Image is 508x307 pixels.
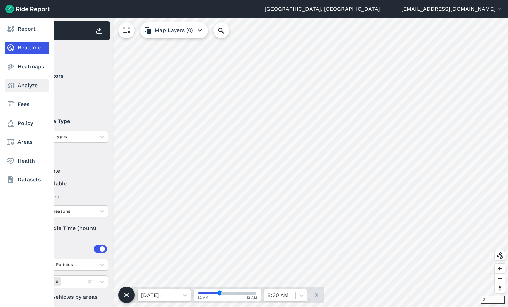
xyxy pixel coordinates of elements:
a: Fees [5,98,49,110]
label: Filter vehicles by areas [27,293,108,301]
summary: Status [27,148,107,167]
label: reserved [27,193,108,201]
label: Lime [27,86,108,94]
label: unavailable [27,180,108,188]
span: 12 AM [247,295,257,300]
button: [EMAIL_ADDRESS][DOMAIN_NAME] [401,5,503,13]
label: available [27,167,108,175]
summary: Areas [27,240,107,259]
a: [GEOGRAPHIC_DATA], [GEOGRAPHIC_DATA] [265,5,380,13]
span: 12 AM [198,295,209,300]
button: Map Layers (0) [140,22,208,38]
div: Areas [36,245,107,253]
div: 3 mi [481,296,505,304]
a: Heatmaps [5,61,49,73]
canvas: Map [22,18,508,307]
div: Remove Areas (35) [53,277,61,286]
summary: Operators [27,67,107,86]
input: Search Location or Vehicles [213,22,240,38]
button: Reset bearing to north [495,283,505,293]
a: Areas [5,136,49,148]
a: Datasets [5,174,49,186]
button: Zoom in [495,264,505,273]
a: Policy [5,117,49,129]
img: Ride Report [5,5,50,13]
button: Zoom out [495,273,505,283]
a: Realtime [5,42,49,54]
a: Analyze [5,79,49,92]
div: Filter [25,43,110,64]
summary: Vehicle Type [27,112,107,131]
a: Report [5,23,49,35]
label: Spin [27,98,108,106]
div: Idle Time (hours) [27,222,108,234]
a: Health [5,155,49,167]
